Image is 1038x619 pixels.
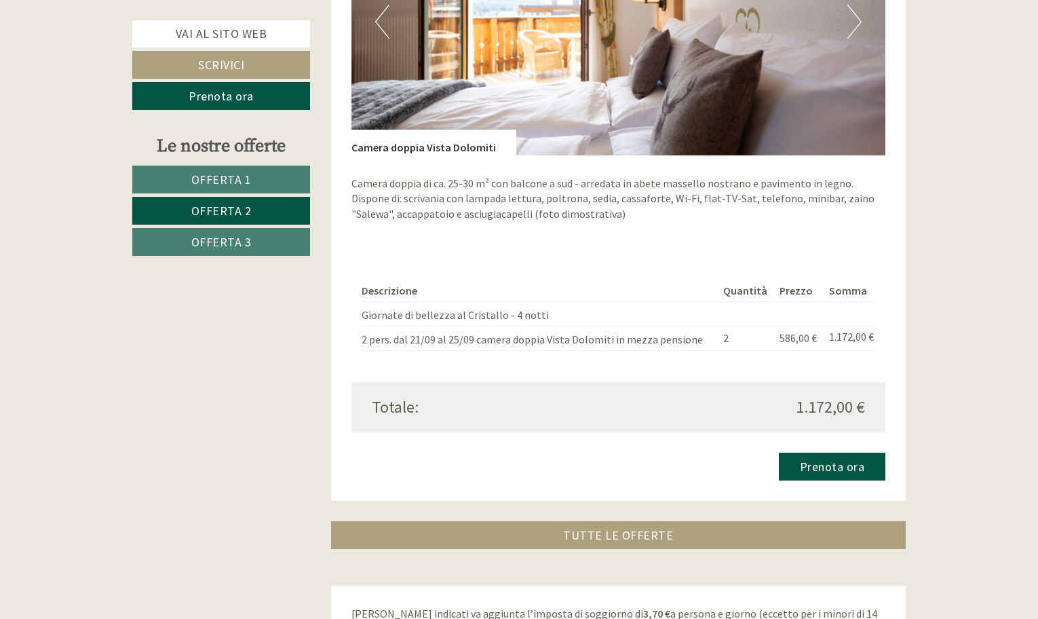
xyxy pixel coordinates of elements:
[780,331,817,345] span: 586,00 €
[191,172,252,187] span: Offerta 1
[796,396,865,419] span: 1.172,00 €
[362,326,718,350] td: 2 pers. dal 21/09 al 25/09 camera doppia Vista Dolomiti in mezza pensione
[132,134,310,159] div: Le nostre offerte
[351,176,886,223] p: Camera doppia di ca. 25-30 m² con balcone a sud - arredata in abete massello nostrano e pavimento...
[824,326,875,350] td: 1.172,00 €
[132,20,310,48] a: Vai al sito web
[132,82,310,110] a: Prenota ora
[463,354,535,381] button: Invia
[20,66,199,75] small: 14:35
[331,521,906,549] a: TUTTE LE OFFERTE
[362,301,718,326] td: Giornate di bellezza al Cristallo - 4 notti
[191,203,252,219] span: Offerta 2
[351,130,516,155] div: Camera doppia Vista Dolomiti
[718,280,774,301] th: Quantità
[362,396,619,419] div: Totale:
[847,5,862,39] button: Next
[375,5,389,39] button: Previous
[191,234,252,250] span: Offerta 3
[718,326,774,350] td: 2
[132,51,310,79] a: Scrivici
[239,10,295,33] div: giovedì
[10,37,206,78] div: Buon giorno, come possiamo aiutarla?
[824,280,875,301] th: Somma
[20,39,199,50] div: [GEOGRAPHIC_DATA]
[779,453,886,481] a: Prenota ora
[774,280,824,301] th: Prezzo
[362,280,718,301] th: Descrizione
